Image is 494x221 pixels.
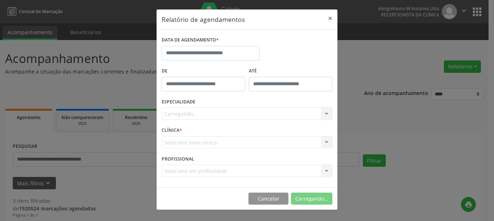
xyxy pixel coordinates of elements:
button: Carregando... [291,193,332,205]
label: PROFISSIONAL [162,153,194,165]
label: ATÉ [249,66,332,77]
label: ESPECIALIDADE [162,96,195,108]
label: De [162,66,245,77]
button: Cancelar [248,193,288,205]
label: DATA DE AGENDAMENTO [162,35,219,46]
h5: Relatório de agendamentos [162,15,245,24]
button: Close [323,9,337,27]
label: CLÍNICA [162,125,182,136]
